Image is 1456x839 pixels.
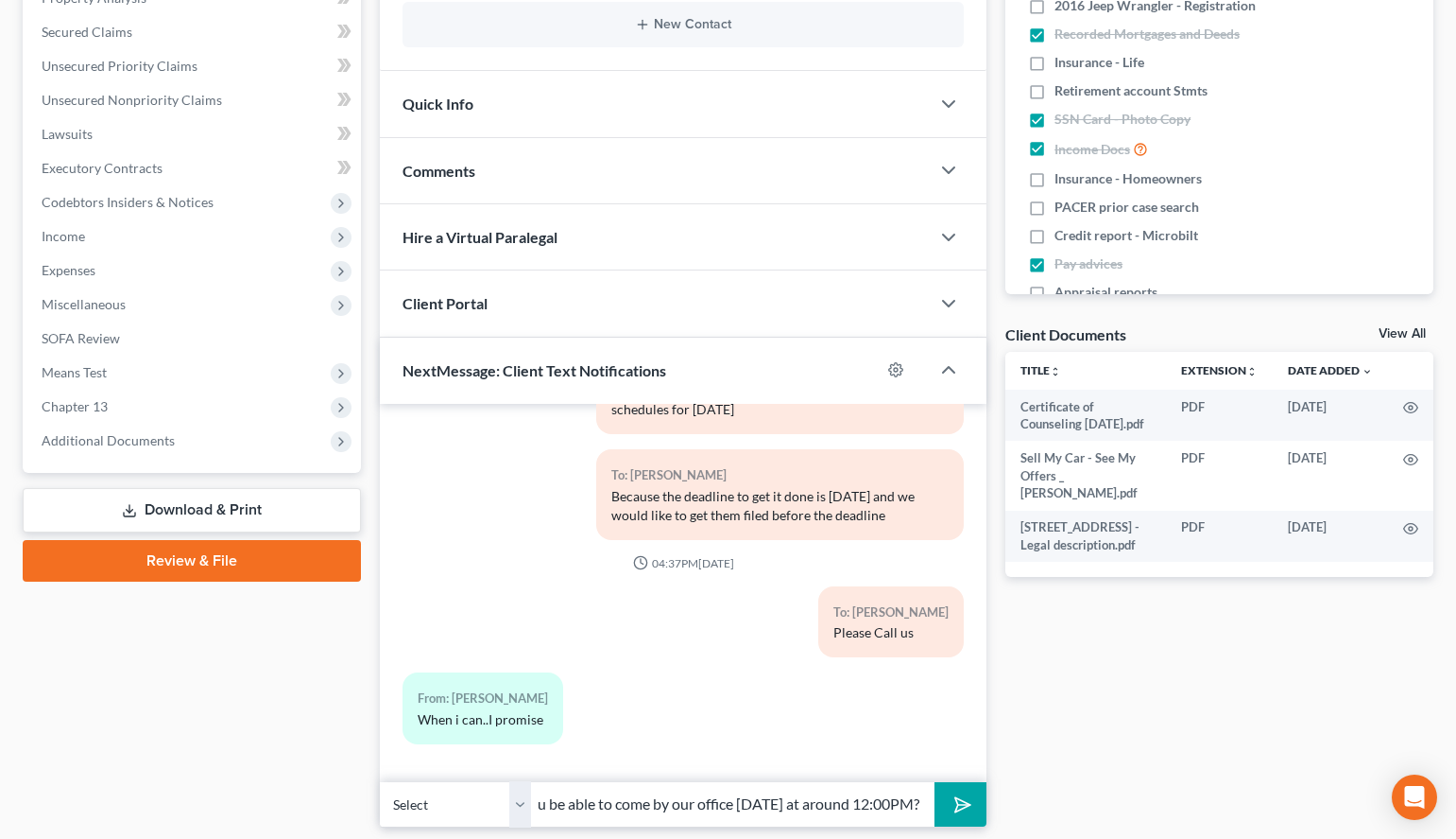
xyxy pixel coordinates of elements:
span: SOFA Review [42,330,120,346]
span: Executory Contracts [42,160,163,176]
input: Say something... [531,781,934,828]
a: View All [1379,327,1426,341]
td: [DATE] [1273,511,1388,563]
a: Unsecured Nonpriority Claims [26,83,361,117]
div: Please Call us [833,623,949,642]
span: Income Docs [1054,140,1130,159]
span: Retirement account Stmts [1054,81,1208,100]
i: expand_more [1362,366,1373,377]
span: Quick Info [403,95,473,113]
span: NextMessage: Client Text Notifications [403,361,666,379]
span: Unsecured Priority Claims [42,58,197,74]
button: New Contact [418,17,949,32]
a: Executory Contracts [26,151,361,185]
div: From: [PERSON_NAME] [418,688,548,709]
td: Certificate of Counseling [DATE].pdf [1005,390,1166,442]
span: Pay advices [1054,254,1122,273]
span: Unsecured Nonpriority Claims [42,92,222,108]
div: Client Documents [1005,324,1126,344]
span: Miscellaneous [42,296,126,312]
td: [STREET_ADDRESS] - Legal description.pdf [1005,511,1166,563]
td: PDF [1166,511,1273,563]
a: Unsecured Priority Claims [26,49,361,83]
span: PACER prior case search [1054,198,1199,217]
span: Appraisal reports [1054,283,1157,302]
span: Expenses [42,262,95,278]
a: Titleunfold_more [1020,363,1061,377]
span: Income [42,228,85,244]
a: SOFA Review [26,322,361,356]
span: Insurance - Life [1054,53,1144,72]
a: Download & Print [23,488,361,533]
td: Sell My Car - See My Offers _ [PERSON_NAME].pdf [1005,441,1166,510]
span: Client Portal [403,294,488,312]
span: Recorded Mortgages and Deeds [1054,25,1240,44]
a: Date Added expand_more [1288,363,1373,377]
a: Extensionunfold_more [1181,363,1258,377]
td: PDF [1166,441,1273,510]
a: Lawsuits [26,117,361,151]
div: Because the deadline to get it done is [DATE] and we would like to get them filed before the dead... [611,487,949,525]
span: Lawsuits [42,126,93,142]
a: Secured Claims [26,15,361,49]
span: Insurance - Homeowners [1054,169,1202,188]
div: To: [PERSON_NAME] [833,602,949,623]
span: Additional Documents [42,432,175,448]
i: unfold_more [1246,366,1258,377]
span: Secured Claims [42,24,132,40]
div: When i can..I promise [418,710,548,729]
i: unfold_more [1050,366,1061,377]
span: SSN Card - Photo Copy [1054,110,1190,129]
td: [DATE] [1273,441,1388,510]
span: Codebtors Insiders & Notices [42,194,214,210]
a: Review & File [23,540,361,582]
span: Credit report - Microbilt [1054,226,1198,245]
div: 04:37PM[DATE] [403,555,964,571]
td: [DATE] [1273,390,1388,442]
div: To: [PERSON_NAME] [611,464,949,486]
span: Chapter 13 [42,398,108,414]
div: Open Intercom Messenger [1392,775,1437,820]
td: PDF [1166,390,1273,442]
span: Comments [403,162,475,180]
span: Means Test [42,364,107,380]
span: Hire a Virtual Paralegal [403,228,557,246]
